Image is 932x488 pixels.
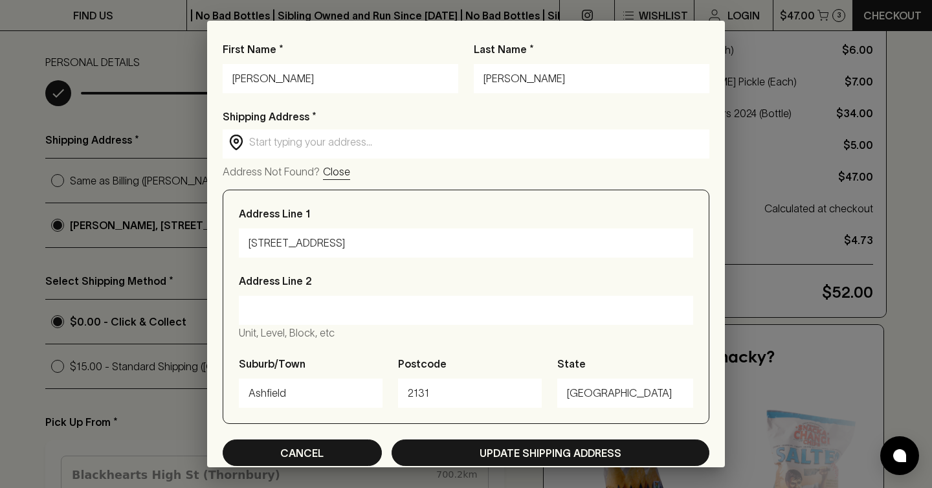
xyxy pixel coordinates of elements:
p: Cancel [280,445,324,461]
p: Last Name * [474,41,709,57]
button: Cancel [223,439,382,466]
p: Postcode [398,356,447,372]
p: Address Line 2 [239,273,312,289]
p: State [557,356,586,372]
p: First Name * [223,41,458,57]
p: Address Not Found? [223,164,320,180]
img: bubble-icon [893,449,906,462]
p: Address Line 1 [239,206,310,221]
span: Unit, Level, Block, etc [239,327,335,338]
p: Update Shipping Address [480,445,621,461]
button: Update Shipping Address [392,439,709,466]
p: Shipping Address * [223,109,709,124]
p: Suburb/Town [239,356,305,372]
p: Close [323,164,350,179]
input: Start typing your address... [249,135,704,150]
